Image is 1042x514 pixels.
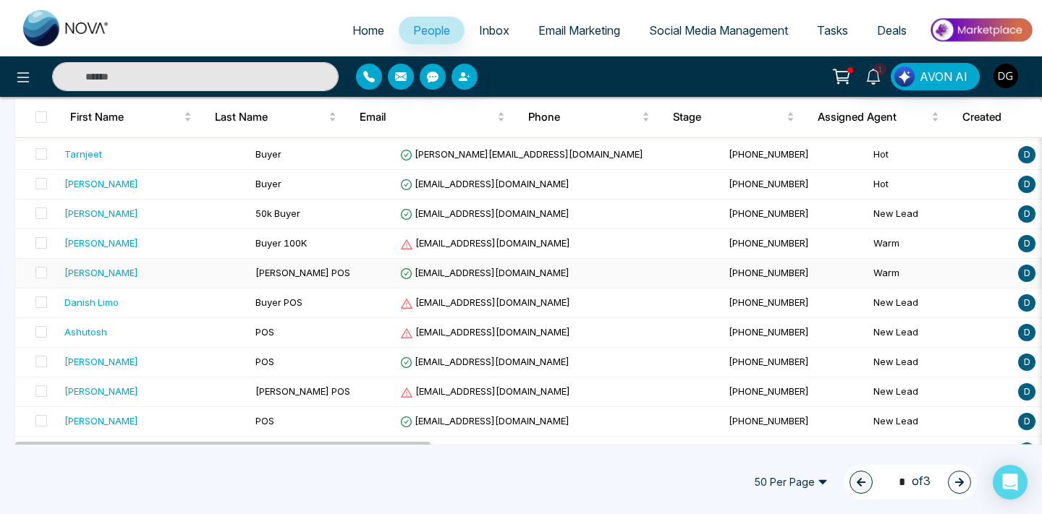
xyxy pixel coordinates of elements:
[64,265,138,280] div: [PERSON_NAME]
[360,108,494,126] span: Email
[400,267,569,278] span: [EMAIL_ADDRESS][DOMAIN_NAME]
[64,384,138,398] div: [PERSON_NAME]
[920,68,967,85] span: AVON AI
[729,326,809,338] span: [PHONE_NUMBER]
[64,325,107,339] div: Ashutosh
[868,377,1012,407] td: New Lead
[1018,383,1035,401] span: D
[649,23,788,38] span: Social Media Management
[890,472,931,492] span: of 3
[868,407,1012,437] td: New Lead
[729,385,809,397] span: [PHONE_NUMBER]
[64,176,138,191] div: [PERSON_NAME]
[877,23,907,38] span: Deals
[729,296,809,308] span: [PHONE_NUMBER]
[817,23,848,38] span: Tasks
[729,267,809,278] span: [PHONE_NUMBER]
[479,23,509,38] span: Inbox
[528,108,639,126] span: Phone
[64,295,119,309] div: Danish Limo
[255,267,350,278] span: [PERSON_NAME] POS
[255,237,307,249] span: Buyer 100K
[729,148,809,160] span: [PHONE_NUMBER]
[255,207,300,219] span: 50k Buyer
[729,178,809,189] span: [PHONE_NUMBER]
[868,229,1012,259] td: Warm
[338,17,399,44] a: Home
[400,326,570,338] span: [EMAIL_ADDRESS][DOMAIN_NAME]
[661,97,806,137] th: Stage
[1018,413,1035,430] span: D
[729,415,809,427] span: [PHONE_NUMBER]
[802,17,863,44] a: Tasks
[891,63,980,90] button: AVON AI
[729,237,809,249] span: [PHONE_NUMBER]
[64,147,102,161] div: Tarnjeet
[868,140,1012,170] td: Hot
[400,178,569,189] span: [EMAIL_ADDRESS][DOMAIN_NAME]
[64,236,138,250] div: [PERSON_NAME]
[255,326,274,338] span: POS
[635,17,802,44] a: Social Media Management
[873,63,886,76] span: 1
[23,10,110,46] img: Nova CRM Logo
[524,17,635,44] a: Email Marketing
[203,97,348,137] th: Last Name
[348,97,517,137] th: Email
[868,348,1012,377] td: New Lead
[744,471,838,494] span: 50 Per Page
[400,148,643,160] span: [PERSON_NAME][EMAIL_ADDRESS][DOMAIN_NAME]
[1018,235,1035,252] span: D
[868,200,1012,229] td: New Lead
[868,437,1012,466] td: New Lead
[868,318,1012,348] td: New Lead
[1018,265,1035,282] span: D
[894,67,915,87] img: Lead Flow
[400,415,569,427] span: [EMAIL_ADDRESS][DOMAIN_NAME]
[729,207,809,219] span: [PHONE_NUMBER]
[352,23,384,38] span: Home
[255,148,281,160] span: Buyer
[856,63,891,88] a: 1
[863,17,921,44] a: Deals
[818,108,928,126] span: Assigned Agent
[868,288,1012,318] td: New Lead
[64,414,138,428] div: [PERSON_NAME]
[70,108,181,126] span: First Name
[255,356,274,367] span: POS
[1018,294,1035,312] span: D
[400,237,570,249] span: [EMAIL_ADDRESS][DOMAIN_NAME]
[400,385,570,397] span: [EMAIL_ADDRESS][DOMAIN_NAME]
[928,14,1033,46] img: Market-place.gif
[729,356,809,367] span: [PHONE_NUMBER]
[413,23,450,38] span: People
[1018,146,1035,163] span: D
[868,170,1012,200] td: Hot
[1018,205,1035,223] span: D
[400,356,569,367] span: [EMAIL_ADDRESS][DOMAIN_NAME]
[64,354,138,369] div: [PERSON_NAME]
[400,296,570,308] span: [EMAIL_ADDRESS][DOMAIN_NAME]
[215,108,326,126] span: Last Name
[64,206,138,220] div: [PERSON_NAME]
[399,17,465,44] a: People
[538,23,620,38] span: Email Marketing
[255,385,350,397] span: [PERSON_NAME] POS
[255,296,302,308] span: Buyer POS
[994,64,1018,88] img: User Avatar
[255,178,281,189] span: Buyer
[673,108,784,126] span: Stage
[993,465,1028,500] div: Open Intercom Messenger
[517,97,661,137] th: Phone
[1018,176,1035,193] span: D
[868,259,1012,288] td: Warm
[1018,354,1035,371] span: D
[1018,324,1035,341] span: D
[806,97,951,137] th: Assigned Agent
[465,17,524,44] a: Inbox
[400,207,569,219] span: [EMAIL_ADDRESS][DOMAIN_NAME]
[1018,442,1035,460] span: D
[59,97,203,137] th: First Name
[255,415,274,427] span: POS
